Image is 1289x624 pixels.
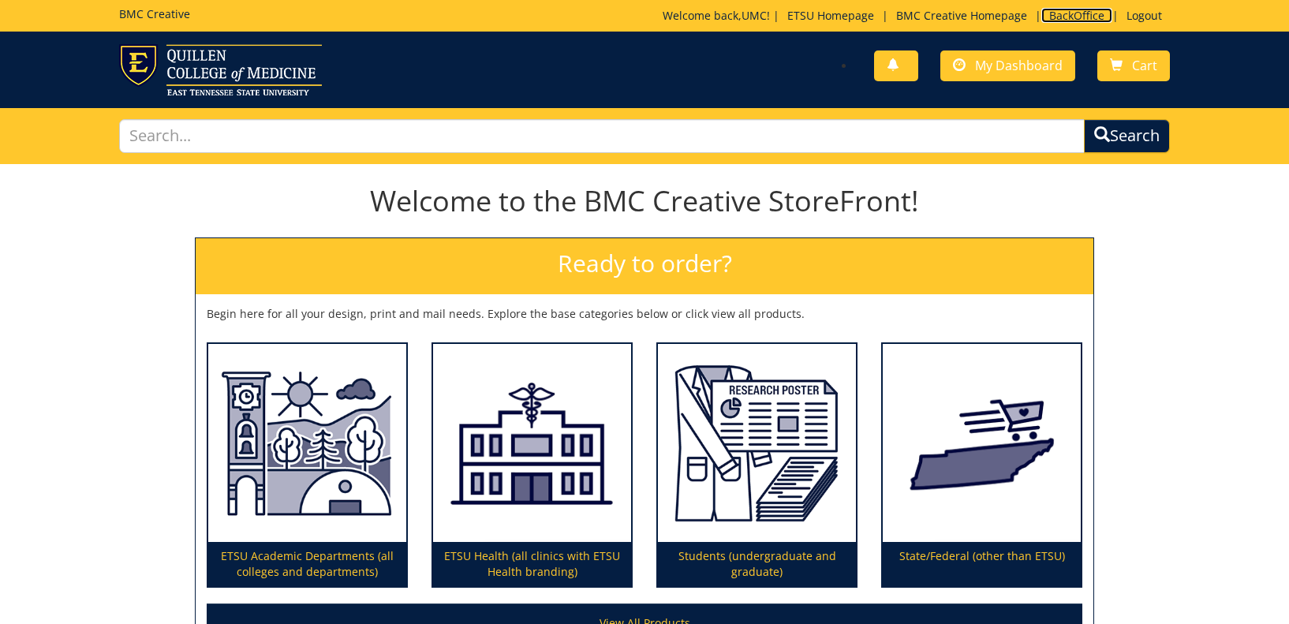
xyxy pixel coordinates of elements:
a: UMC [742,8,767,23]
img: ETSU Academic Departments (all colleges and departments) [208,344,406,543]
h2: Ready to order? [196,238,1093,294]
a: ETSU Health (all clinics with ETSU Health branding) [433,344,631,587]
a: Cart [1097,50,1170,81]
a: ETSU Homepage [779,8,882,23]
p: ETSU Health (all clinics with ETSU Health branding) [433,542,631,586]
input: Search... [119,119,1085,153]
img: ETSU Health (all clinics with ETSU Health branding) [433,344,631,543]
span: My Dashboard [975,57,1063,74]
p: Begin here for all your design, print and mail needs. Explore the base categories below or click ... [207,306,1082,322]
a: My Dashboard [940,50,1075,81]
h5: BMC Creative [119,8,190,20]
span: Cart [1132,57,1157,74]
p: Students (undergraduate and graduate) [658,542,856,586]
img: Students (undergraduate and graduate) [658,344,856,543]
button: Search [1084,119,1170,153]
p: State/Federal (other than ETSU) [883,542,1081,586]
a: BMC Creative Homepage [888,8,1035,23]
h1: Welcome to the BMC Creative StoreFront! [195,185,1094,217]
p: ETSU Academic Departments (all colleges and departments) [208,542,406,586]
a: Logout [1119,8,1170,23]
a: Students (undergraduate and graduate) [658,344,856,587]
img: State/Federal (other than ETSU) [883,344,1081,543]
a: ETSU Academic Departments (all colleges and departments) [208,344,406,587]
img: ETSU logo [119,44,322,95]
a: BackOffice [1041,8,1112,23]
p: Welcome back, ! | | | | [663,8,1170,24]
a: State/Federal (other than ETSU) [883,344,1081,587]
